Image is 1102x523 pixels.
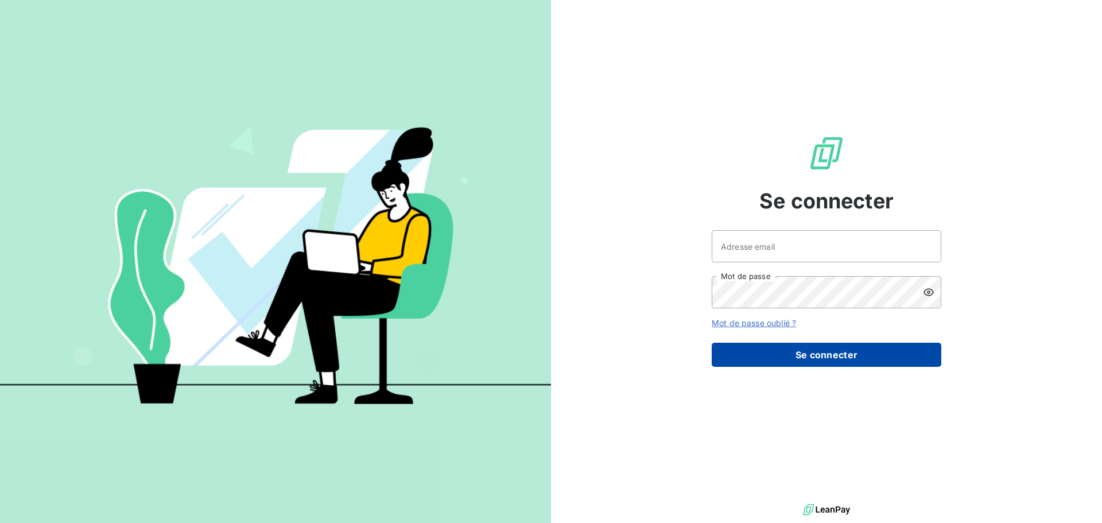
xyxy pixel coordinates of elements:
[712,318,796,328] a: Mot de passe oublié ?
[712,230,941,262] input: placeholder
[759,185,894,216] span: Se connecter
[808,135,845,172] img: Logo LeanPay
[803,501,850,518] img: logo
[712,343,941,367] button: Se connecter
